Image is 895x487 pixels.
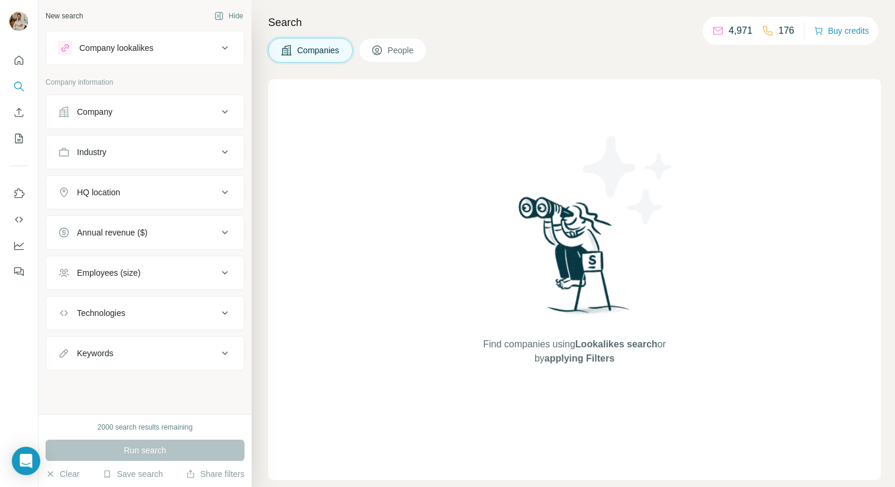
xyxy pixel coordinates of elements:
span: Companies [297,44,340,56]
div: Company lookalikes [79,42,153,54]
button: Technologies [46,299,244,327]
button: My lists [9,128,28,149]
button: Dashboard [9,235,28,256]
span: Find companies using or by [479,337,669,366]
button: Clear [46,468,79,480]
button: Enrich CSV [9,102,28,123]
div: Industry [77,146,107,158]
button: HQ location [46,178,244,207]
button: Employees (size) [46,259,244,287]
img: Avatar [9,12,28,31]
span: People [388,44,415,56]
button: Save search [102,468,163,480]
div: Annual revenue ($) [77,227,147,238]
button: Company lookalikes [46,34,244,62]
button: Buy credits [814,22,869,39]
img: Surfe Illustration - Stars [575,127,681,233]
div: Employees (size) [77,267,140,279]
p: 176 [778,24,794,38]
button: Feedback [9,261,28,282]
div: Open Intercom Messenger [12,447,40,475]
div: Company [77,106,112,118]
h4: Search [268,14,881,31]
img: Surfe Illustration - Woman searching with binoculars [513,193,636,325]
button: Use Surfe API [9,209,28,230]
button: Quick start [9,50,28,71]
div: HQ location [77,186,120,198]
div: 2000 search results remaining [98,422,193,433]
div: Technologies [77,307,125,319]
span: Lookalikes search [575,339,658,349]
button: Hide [206,7,252,25]
p: 4,971 [729,24,752,38]
button: Company [46,98,244,126]
button: Search [9,76,28,97]
button: Use Surfe on LinkedIn [9,183,28,204]
div: New search [46,11,83,21]
p: Company information [46,77,244,88]
span: applying Filters [545,353,614,363]
button: Keywords [46,339,244,367]
div: Keywords [77,347,113,359]
button: Industry [46,138,244,166]
button: Share filters [186,468,244,480]
button: Annual revenue ($) [46,218,244,247]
